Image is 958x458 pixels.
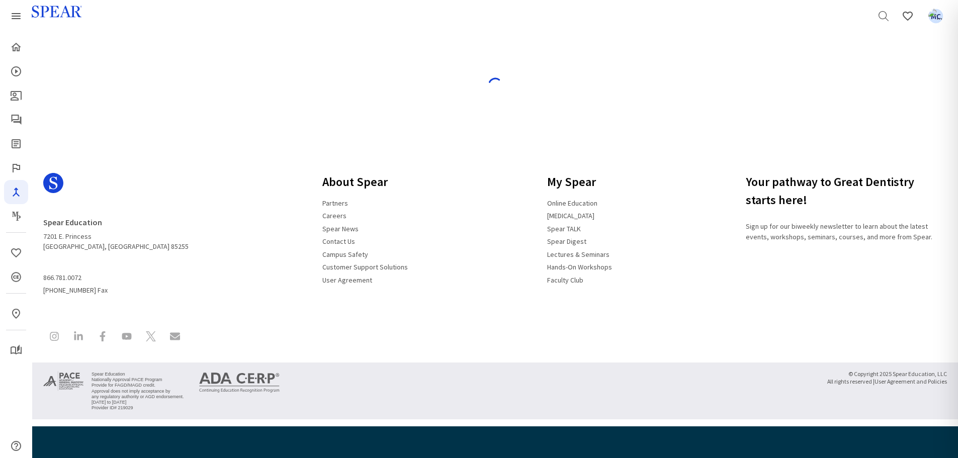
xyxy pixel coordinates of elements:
[928,9,943,24] img: ...
[4,180,28,204] a: Navigator Pro
[872,4,896,28] a: Search
[746,169,952,213] h3: Your pathway to Great Dentistry starts here!
[4,434,28,458] a: Help
[827,371,947,386] small: © Copyright 2025 Spear Education, LLC All rights reserved |
[4,59,28,83] a: Courses
[43,173,63,193] svg: Spear Logo
[43,169,189,205] a: Spear Logo
[541,258,618,276] a: Hands-On Workshops
[140,325,162,350] a: Spear Education on X
[4,35,28,59] a: Home
[92,405,184,411] li: Provider ID# 219029
[67,325,90,350] a: Spear Education on LinkedIn
[43,213,189,251] address: 7201 E. Princess [GEOGRAPHIC_DATA], [GEOGRAPHIC_DATA] 85255
[43,213,108,231] a: Spear Education
[875,376,947,387] a: User Agreement and Policies
[316,246,374,263] a: Campus Safety
[896,4,920,28] a: Favorites
[924,4,948,28] a: Favorites
[4,83,28,108] a: Patient Education
[316,195,354,212] a: Partners
[4,132,28,156] a: Spear Digest
[541,207,600,224] a: [MEDICAL_DATA]
[316,169,414,195] h3: About Spear
[316,258,414,276] a: Customer Support Solutions
[316,233,361,250] a: Contact Us
[4,241,28,265] a: Favorites
[4,265,28,289] a: CE Credits
[43,269,189,295] span: [PHONE_NUMBER] Fax
[541,246,616,263] a: Lectures & Seminars
[50,62,940,72] h4: Loading
[746,221,952,242] p: Sign up for our biweekly newsletter to learn about the latest events, workshops, seminars, course...
[92,325,114,350] a: Spear Education on Facebook
[92,394,184,400] li: any regulatory authority or AGD endorsement.
[541,195,603,212] a: Online Education
[116,325,138,350] a: Spear Education on YouTube
[199,373,280,393] img: ADA CERP Continuing Education Recognition Program
[92,377,184,383] li: Nationally Approval PACE Program
[164,325,186,350] a: Contact Spear Education
[541,233,592,250] a: Spear Digest
[92,372,184,377] li: Spear Education
[487,77,503,93] img: spinner-blue.svg
[316,271,378,289] a: User Agreement
[316,207,353,224] a: Careers
[4,204,28,228] a: Masters Program
[4,4,28,28] a: Spear Products
[4,108,28,132] a: Spear Talk
[4,156,28,180] a: Faculty Club
[43,269,88,287] a: 866.781.0072
[92,400,184,405] li: [DATE] to [DATE]
[316,220,365,237] a: Spear News
[541,271,589,289] a: Faculty Club
[4,302,28,326] a: In-Person & Virtual
[541,169,618,195] h3: My Spear
[4,338,28,362] a: My Study Club
[92,389,184,394] li: Approval does not imply acceptance by
[43,325,65,350] a: Spear Education on Instagram
[43,371,83,392] img: Approved PACE Program Provider
[541,220,587,237] a: Spear TALK
[92,383,184,388] li: Provide for FAGD/MAGD credit.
